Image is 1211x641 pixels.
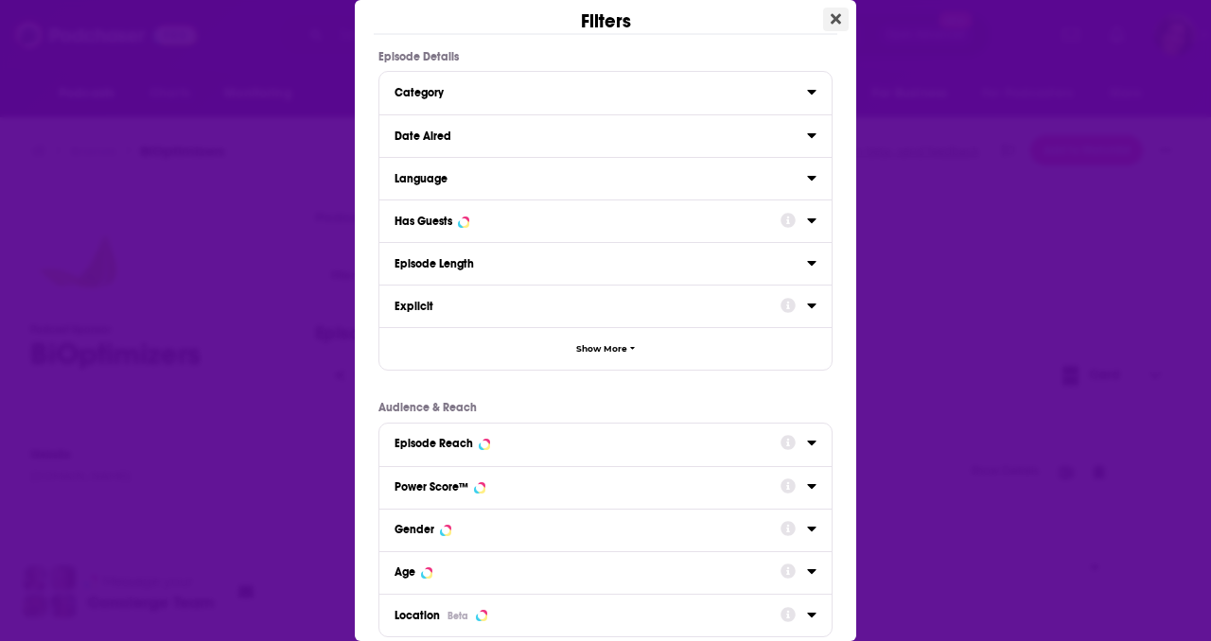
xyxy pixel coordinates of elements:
[395,293,781,317] button: Explicit
[395,431,781,455] button: Episode Reach
[448,610,468,622] div: Beta
[379,327,832,370] button: Show More
[395,565,415,579] div: Age
[395,523,434,536] div: Gender
[395,480,468,494] div: Power Score™
[395,130,795,143] div: Date Aired
[823,8,849,31] button: Close
[395,79,807,103] button: Category
[395,208,781,232] button: Has Guests
[576,344,627,355] span: Show More
[378,401,833,414] p: Audience & Reach
[395,437,473,450] div: Episode Reach
[395,123,807,147] button: Date Aired
[395,215,452,228] div: Has Guests
[395,517,781,541] button: Gender
[395,560,781,583] button: Age
[395,475,781,498] button: Power Score™
[395,165,807,189] button: Language
[378,50,833,63] p: Episode Details
[395,172,795,185] div: Language
[395,257,795,270] div: Episode Length
[395,602,781,628] button: LocationBeta
[395,300,768,313] div: Explicit
[395,86,795,99] div: Category
[395,609,440,622] span: Location
[395,251,807,274] button: Episode Length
